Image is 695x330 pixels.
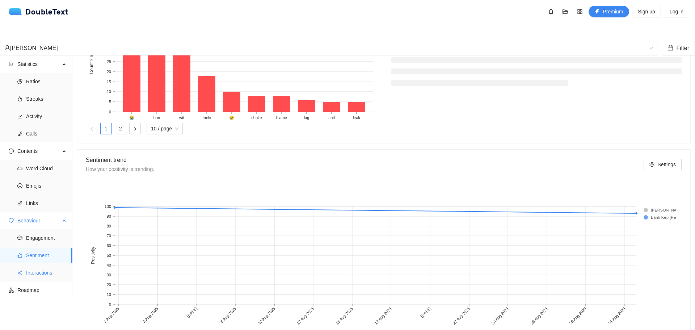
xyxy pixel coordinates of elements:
button: bell [545,6,557,17]
span: right [133,127,137,131]
button: left [86,123,97,134]
span: comment [17,235,22,241]
span: bell [546,9,556,14]
text: 80 [107,224,111,228]
text: 90 [107,214,111,218]
span: Behaviour [17,213,60,228]
text: 40 [107,263,111,267]
text: 0 [109,110,111,114]
text: 15 [107,80,111,84]
span: message [9,149,14,154]
span: setting [649,162,654,168]
text: leak [353,116,361,120]
span: Ratios [26,74,67,89]
text: blame [276,116,287,120]
span: user [4,45,10,51]
span: Sentiment [26,248,67,263]
span: line-chart [17,114,22,119]
text: Positivity [90,247,96,264]
span: Streaks [26,92,67,106]
text: 28 Aug 2025 [568,306,587,325]
text: toxic [203,116,211,120]
a: 1 [101,123,111,134]
span: link [17,201,22,206]
span: share-alt [17,270,22,275]
span: Settings [657,160,676,168]
span: Activity [26,109,67,124]
span: cloud [17,166,22,171]
text: 24 Aug 2025 [490,306,509,325]
span: Calls [26,126,67,141]
span: smile [17,183,22,188]
text: 10 [107,89,111,94]
text: 10 Aug 2025 [257,306,276,325]
span: Filter [676,43,689,53]
span: 10 / page [151,123,178,134]
span: heart [9,218,14,223]
span: Engagement [26,231,67,245]
span: phone [17,131,22,136]
span: apartment [9,288,14,293]
span: like [17,253,22,258]
button: Sign up [632,6,661,17]
text: [DATE] [420,306,431,318]
text: 0 [109,302,111,306]
text: 15 Aug 2025 [335,306,354,325]
span: Emojis [26,179,67,193]
button: settingSettings [644,159,682,170]
text: 70 [107,234,111,238]
span: Roadmap [17,283,67,297]
button: appstore [574,6,586,17]
span: calendar [667,45,673,52]
text: 30 [107,273,111,277]
li: Next Page [129,123,141,134]
text: 50 [107,253,111,258]
span: How your positivity is trending. [86,166,154,172]
text: choke [251,116,262,120]
text: wtf [179,116,185,120]
button: right [129,123,141,134]
button: folder-open [560,6,571,17]
text: 10 [107,292,111,297]
span: Sentiment trend [86,157,127,163]
text: 31 Aug 2025 [607,306,626,325]
text: lag [304,116,309,120]
span: Interactions [26,266,67,280]
text: 😭 [129,115,134,120]
li: 1 [100,123,112,134]
text: 22 Aug 2025 [452,306,471,325]
button: thunderboltPremium [589,6,629,17]
text: 26 Aug 2025 [530,306,548,325]
text: Count × Intensity [89,41,94,74]
div: [PERSON_NAME] [4,41,646,55]
text: 8 Aug 2025 [219,306,237,323]
a: logoDoubleText [9,8,68,15]
span: left [89,127,94,131]
span: bar-chart [9,62,14,67]
span: Đăng Trần Khánh [4,41,653,55]
span: fire [17,96,22,101]
div: DoubleText [9,8,68,15]
span: pie-chart [17,79,22,84]
li: Previous Page [86,123,97,134]
text: 100 [105,204,111,209]
text: 20 [107,283,111,287]
div: Page Size [147,123,183,134]
span: Links [26,196,67,210]
span: Sign up [638,8,655,16]
span: Word Cloud [26,161,67,176]
text: 60 [107,243,111,248]
text: ban [153,116,160,120]
text: 1 Aug 2025 [102,306,120,323]
span: Premium [603,8,623,16]
span: appstore [574,9,585,14]
img: logo [9,8,25,15]
span: Contents [17,144,60,158]
span: folder-open [560,9,571,14]
span: Log in [670,8,683,16]
text: 25 [107,59,111,64]
span: Statistics [17,57,60,71]
text: 12 Aug 2025 [296,306,315,325]
a: 2 [115,123,126,134]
